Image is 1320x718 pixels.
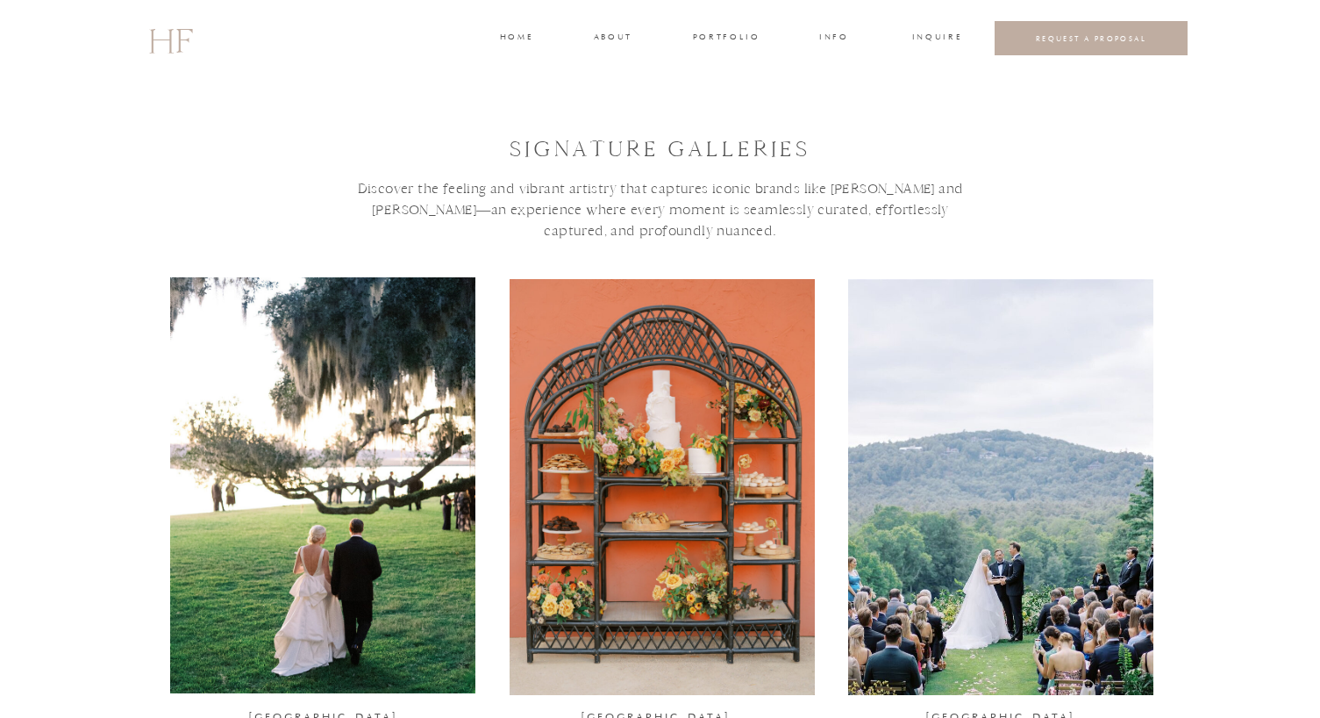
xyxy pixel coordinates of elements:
[509,135,812,167] h1: signature GALLEries
[1009,33,1174,43] a: REQUEST A PROPOSAL
[500,31,532,47] a: home
[818,31,851,47] a: INFO
[693,31,759,47] a: portfolio
[594,31,631,47] a: about
[912,31,960,47] a: INQUIRE
[342,178,980,310] h3: Discover the feeling and vibrant artistry that captures iconic brands like [PERSON_NAME] and [PER...
[148,13,192,64] a: HF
